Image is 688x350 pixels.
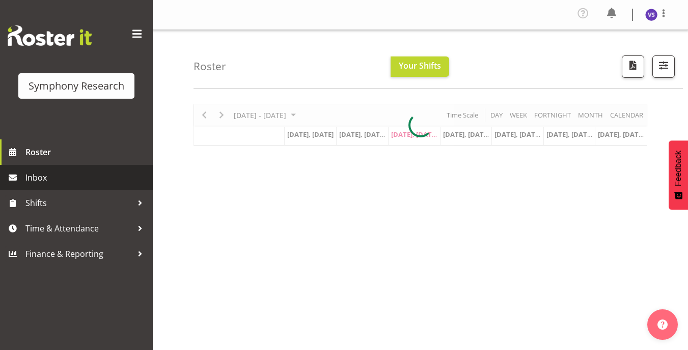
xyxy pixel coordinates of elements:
h4: Roster [194,61,226,72]
span: Your Shifts [399,60,441,71]
img: help-xxl-2.png [657,319,668,330]
button: Download a PDF of the roster according to the set date range. [622,55,644,78]
div: Symphony Research [29,78,124,94]
button: Your Shifts [391,56,449,77]
span: Shifts [25,195,132,211]
span: Finance & Reporting [25,246,132,261]
button: Feedback - Show survey [669,140,688,210]
img: Rosterit website logo [8,25,92,46]
span: Inbox [25,170,148,185]
span: Roster [25,144,148,160]
span: Feedback [674,151,683,186]
span: Time & Attendance [25,221,132,236]
button: Filter Shifts [652,55,675,78]
img: virender-singh11427.jpg [645,9,657,21]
